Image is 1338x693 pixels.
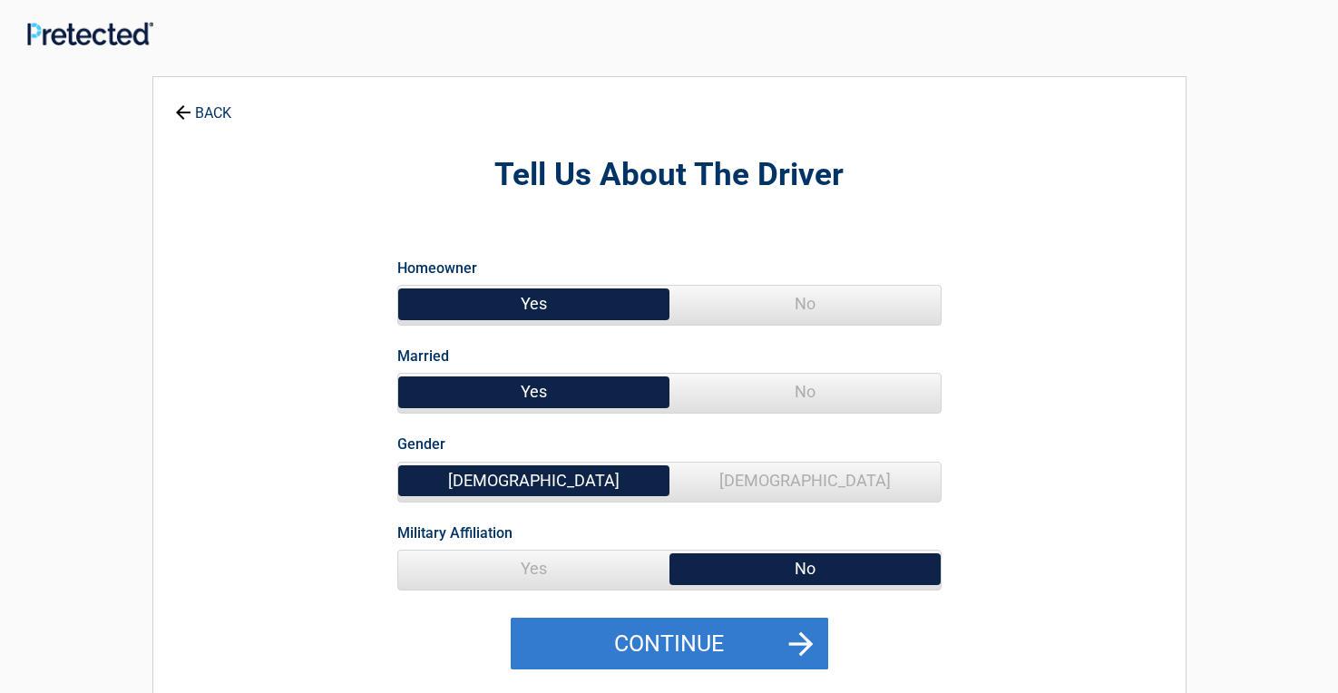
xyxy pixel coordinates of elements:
button: Continue [511,618,828,670]
a: BACK [171,89,235,121]
label: Homeowner [397,256,477,280]
span: No [669,551,941,587]
span: Yes [398,551,669,587]
label: Gender [397,432,445,456]
img: Main Logo [27,22,153,44]
label: Military Affiliation [397,521,513,545]
span: Yes [398,286,669,322]
label: Married [397,344,449,368]
span: Yes [398,374,669,410]
span: No [669,286,941,322]
span: [DEMOGRAPHIC_DATA] [398,463,669,499]
span: No [669,374,941,410]
span: [DEMOGRAPHIC_DATA] [669,463,941,499]
h2: Tell Us About The Driver [253,154,1086,197]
